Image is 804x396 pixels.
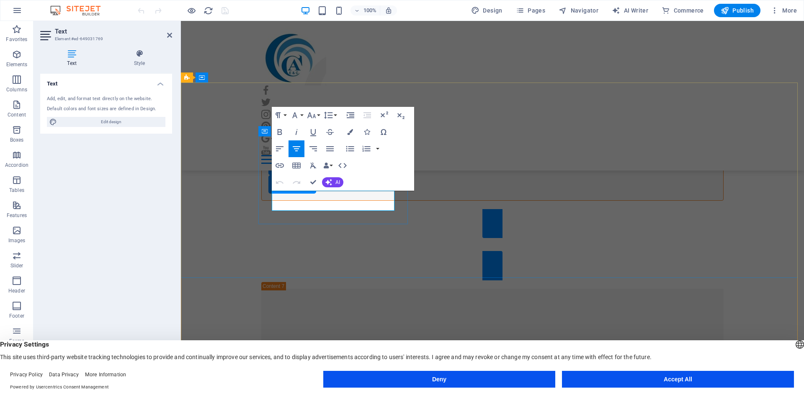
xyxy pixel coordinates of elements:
button: Undo (Ctrl+Z) [272,174,288,191]
i: On resize automatically adjust zoom level to fit chosen device. [385,7,392,14]
button: Data Bindings [322,157,334,174]
p: Boxes [10,137,24,143]
h4: Style [107,49,172,67]
button: Publish [714,4,760,17]
button: Underline (Ctrl+U) [305,124,321,140]
p: Elements [6,61,28,68]
button: Insert Link [272,157,288,174]
button: Paragraph Format [272,107,288,124]
span: Navigator [559,6,598,15]
button: Subscript [393,107,409,124]
p: Content [8,111,26,118]
button: Pages [513,4,549,17]
i: Reload page [204,6,213,16]
button: Ordered List [374,140,381,157]
button: Insert Table [289,157,304,174]
p: Header [8,287,25,294]
button: 100% [350,5,380,16]
button: Redo (Ctrl+Shift+Z) [289,174,304,191]
button: Unordered List [342,140,358,157]
button: Increase Indent [343,107,358,124]
button: AI Writer [608,4,652,17]
button: More [767,4,800,17]
p: Features [7,212,27,219]
p: Forms [9,338,24,344]
span: Publish [721,6,754,15]
p: Images [8,237,26,244]
p: Tables [9,187,24,194]
button: AI [322,177,343,187]
button: Superscript [376,107,392,124]
p: Slider [10,262,23,269]
button: Navigator [555,4,602,17]
p: Columns [6,86,27,93]
button: Align Justify [322,140,338,157]
div: Add, edit, and format text directly on the website. [47,96,165,103]
button: Clear Formatting [305,157,321,174]
button: reload [203,5,213,16]
span: Pages [516,6,545,15]
button: Font Size [305,107,321,124]
h3: Element #ed-649031769 [55,35,155,43]
img: Editor Logo [48,5,111,16]
button: Align Center [289,140,304,157]
button: Confirm (Ctrl+⏎) [305,174,321,191]
button: Colors [342,124,358,140]
button: Line Height [322,107,338,124]
span: Edit design [59,117,163,127]
h6: 100% [363,5,376,16]
p: Footer [9,313,24,319]
div: Design (Ctrl+Alt+Y) [468,4,506,17]
button: Italic (Ctrl+I) [289,124,304,140]
button: Ordered List [358,140,374,157]
span: Design [471,6,502,15]
button: Strikethrough [322,124,338,140]
button: Icons [359,124,375,140]
span: More [770,6,797,15]
button: Design [468,4,506,17]
span: AI Writer [612,6,648,15]
button: Bold (Ctrl+B) [272,124,288,140]
button: Special Characters [376,124,392,140]
button: Edit design [47,117,165,127]
p: Accordion [5,162,28,168]
div: Default colors and font sizes are defined in Design. [47,106,165,113]
span: Commerce [662,6,704,15]
h4: Text [40,74,172,89]
button: Decrease Indent [359,107,375,124]
button: Align Right [305,140,321,157]
button: Commerce [658,4,707,17]
h2: Text [55,28,172,35]
button: Click here to leave preview mode and continue editing [186,5,196,16]
span: AI [335,180,340,185]
button: Align Left [272,140,288,157]
p: Favorites [6,36,27,43]
h4: Text [40,49,107,67]
button: HTML [335,157,350,174]
button: Font Family [289,107,304,124]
